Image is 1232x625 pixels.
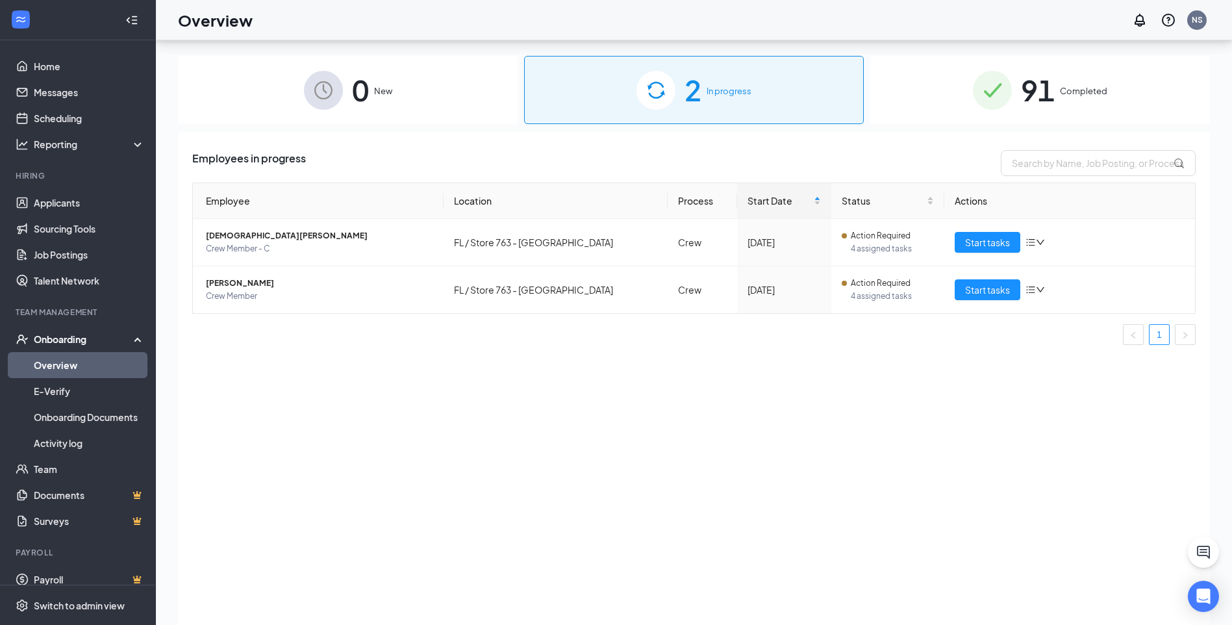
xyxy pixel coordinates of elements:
svg: QuestionInfo [1161,12,1176,28]
span: down [1036,285,1045,294]
svg: UserCheck [16,333,29,346]
th: Status [831,183,945,219]
a: SurveysCrown [34,508,145,534]
svg: WorkstreamLogo [14,13,27,26]
span: 2 [685,68,701,112]
svg: Analysis [16,138,29,151]
div: Hiring [16,170,142,181]
a: E-Verify [34,378,145,404]
div: Team Management [16,307,142,318]
span: Completed [1060,84,1107,97]
button: right [1175,324,1196,345]
span: Status [842,194,925,208]
td: FL / Store 763 - [GEOGRAPHIC_DATA] [444,266,668,313]
td: Crew [668,219,737,266]
svg: Settings [16,599,29,612]
span: Crew Member - C [206,242,433,255]
span: Crew Member [206,290,433,303]
div: Payroll [16,547,142,558]
span: 4 assigned tasks [851,242,935,255]
div: [DATE] [748,235,821,249]
a: Home [34,53,145,79]
a: PayrollCrown [34,567,145,593]
button: Start tasks [955,279,1020,300]
svg: Notifications [1132,12,1148,28]
svg: ChatActive [1196,544,1211,560]
span: 0 [352,68,369,112]
div: [DATE] [748,283,821,297]
span: [PERSON_NAME] [206,277,433,290]
th: Location [444,183,668,219]
li: Previous Page [1123,324,1144,345]
div: Open Intercom Messenger [1188,581,1219,612]
span: Start Date [748,194,811,208]
div: Switch to admin view [34,599,125,612]
a: Messages [34,79,145,105]
th: Process [668,183,737,219]
span: New [374,84,392,97]
li: 1 [1149,324,1170,345]
span: bars [1025,285,1036,295]
a: Overview [34,352,145,378]
div: NS [1192,14,1203,25]
a: Onboarding Documents [34,404,145,430]
a: Team [34,456,145,482]
span: down [1036,238,1045,247]
svg: Collapse [125,14,138,27]
a: Sourcing Tools [34,216,145,242]
span: Action Required [851,277,911,290]
span: 91 [1021,68,1055,112]
span: [DEMOGRAPHIC_DATA][PERSON_NAME] [206,229,433,242]
span: Action Required [851,229,911,242]
h1: Overview [178,9,253,31]
a: Activity log [34,430,145,456]
a: Talent Network [34,268,145,294]
div: Onboarding [34,333,134,346]
button: left [1123,324,1144,345]
span: In progress [707,84,751,97]
input: Search by Name, Job Posting, or Process [1001,150,1196,176]
button: Start tasks [955,232,1020,253]
span: 4 assigned tasks [851,290,935,303]
th: Employee [193,183,444,219]
td: Crew [668,266,737,313]
a: Job Postings [34,242,145,268]
span: Employees in progress [192,150,306,176]
div: Reporting [34,138,145,151]
span: Start tasks [965,283,1010,297]
th: Actions [944,183,1195,219]
button: ChatActive [1188,537,1219,568]
a: Applicants [34,190,145,216]
a: Scheduling [34,105,145,131]
span: right [1181,331,1189,339]
span: Start tasks [965,235,1010,249]
td: FL / Store 763 - [GEOGRAPHIC_DATA] [444,219,668,266]
a: DocumentsCrown [34,482,145,508]
li: Next Page [1175,324,1196,345]
a: 1 [1150,325,1169,344]
span: bars [1025,237,1036,248]
span: left [1129,331,1137,339]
